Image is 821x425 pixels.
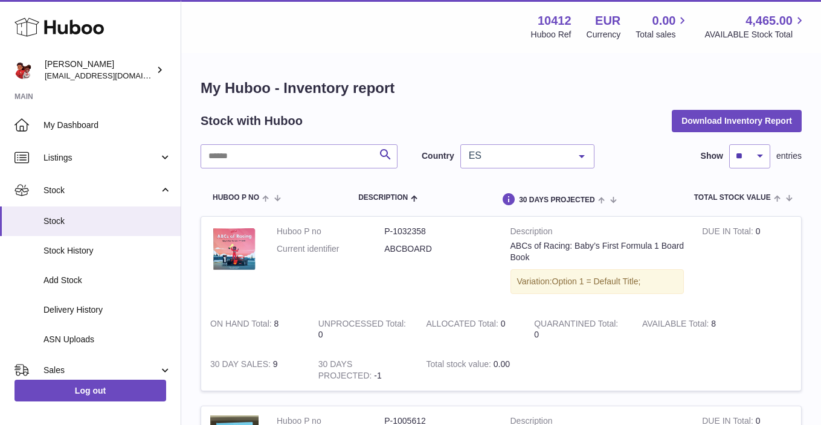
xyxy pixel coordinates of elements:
span: 30 DAYS PROJECTED [519,196,595,204]
strong: AVAILABLE Total [642,319,711,331]
td: -1 [309,350,417,391]
span: Sales [43,365,159,376]
span: 0.00 [652,13,676,29]
span: Huboo P no [213,194,259,202]
td: 0 [417,309,525,350]
strong: UNPROCESSED Total [318,319,406,331]
td: 9 [201,350,309,391]
div: [PERSON_NAME] [45,59,153,81]
strong: 30 DAYS PROJECTED [318,359,375,383]
img: product image [210,226,259,273]
span: Listings [43,152,159,164]
strong: QUARANTINED Total [534,319,618,331]
span: AVAILABLE Stock Total [704,29,807,40]
dt: Huboo P no [277,226,384,237]
strong: DUE IN Total [702,226,755,239]
h1: My Huboo - Inventory report [201,78,802,98]
div: ABCs of Racing: Baby’s First Formula 1 Board Book [510,240,684,263]
span: [EMAIL_ADDRESS][DOMAIN_NAME] [45,71,178,80]
dd: ABCBOARD [384,243,492,255]
div: Variation: [510,269,684,294]
strong: ON HAND Total [210,319,274,331]
span: My Dashboard [43,120,172,131]
span: Total stock value [694,194,771,202]
strong: Description [510,226,684,240]
h2: Stock with Huboo [201,113,303,129]
label: Country [422,150,454,162]
a: Log out [14,380,166,401]
a: 4,465.00 AVAILABLE Stock Total [704,13,807,40]
span: Stock [43,185,159,196]
td: 0 [693,217,801,309]
dd: P-1032358 [384,226,492,237]
a: 0.00 Total sales [636,13,689,40]
strong: ALLOCATED Total [426,319,500,331]
span: Delivery History [43,304,172,316]
label: Show [701,150,723,162]
div: Huboo Ref [531,29,571,40]
span: ES [466,150,570,162]
span: 0 [534,330,539,339]
img: hello@redracerbooks.com [14,61,33,79]
dt: Current identifier [277,243,384,255]
div: Currency [587,29,621,40]
strong: EUR [595,13,620,29]
span: Stock History [43,245,172,257]
span: Add Stock [43,275,172,286]
span: 4,465.00 [745,13,793,29]
td: 0 [309,309,417,350]
span: entries [776,150,802,162]
span: 0.00 [494,359,510,369]
td: 8 [201,309,309,350]
td: 8 [633,309,741,350]
strong: 10412 [538,13,571,29]
span: Total sales [636,29,689,40]
span: Description [358,194,408,202]
span: Stock [43,216,172,227]
span: ASN Uploads [43,334,172,345]
button: Download Inventory Report [672,110,802,132]
span: Option 1 = Default Title; [552,276,641,286]
strong: 30 DAY SALES [210,359,273,372]
strong: Total stock value [426,359,493,372]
